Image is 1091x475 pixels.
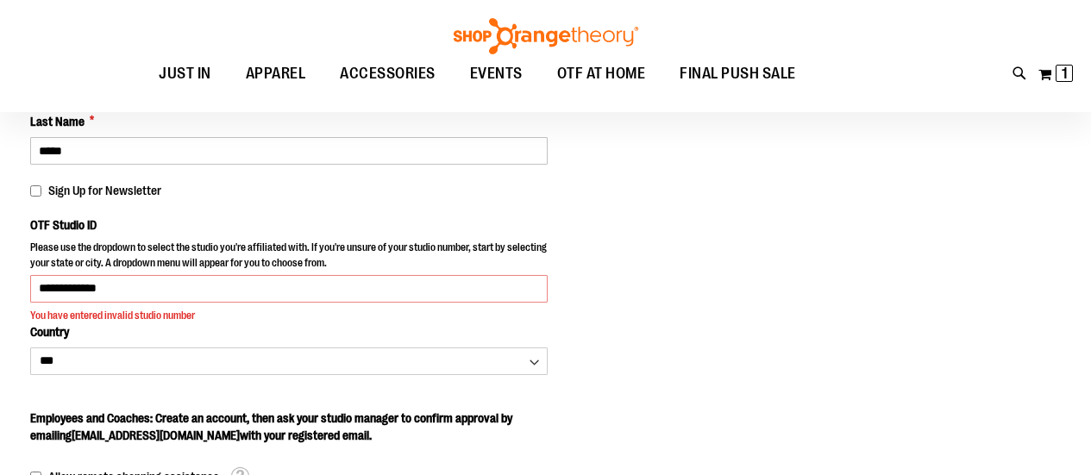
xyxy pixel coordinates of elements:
[48,184,161,197] span: Sign Up for Newsletter
[323,54,453,94] a: ACCESSORIES
[30,241,548,274] p: Please use the dropdown to select the studio you're affiliated with. If you're unsure of your stu...
[246,54,306,93] span: APPAREL
[680,54,796,93] span: FINAL PUSH SALE
[229,54,323,94] a: APPAREL
[1062,65,1068,82] span: 1
[340,54,436,93] span: ACCESSORIES
[30,309,548,323] div: You have entered invalid studio number
[470,54,523,93] span: EVENTS
[662,54,813,94] a: FINAL PUSH SALE
[451,18,641,54] img: Shop Orangetheory
[30,218,97,232] span: OTF Studio ID
[30,113,85,130] span: Last Name
[159,54,211,93] span: JUST IN
[557,54,646,93] span: OTF AT HOME
[30,411,512,442] span: Employees and Coaches: Create an account, then ask your studio manager to confirm approval by ema...
[30,325,69,339] span: Country
[540,54,663,94] a: OTF AT HOME
[141,54,229,94] a: JUST IN
[453,54,540,94] a: EVENTS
